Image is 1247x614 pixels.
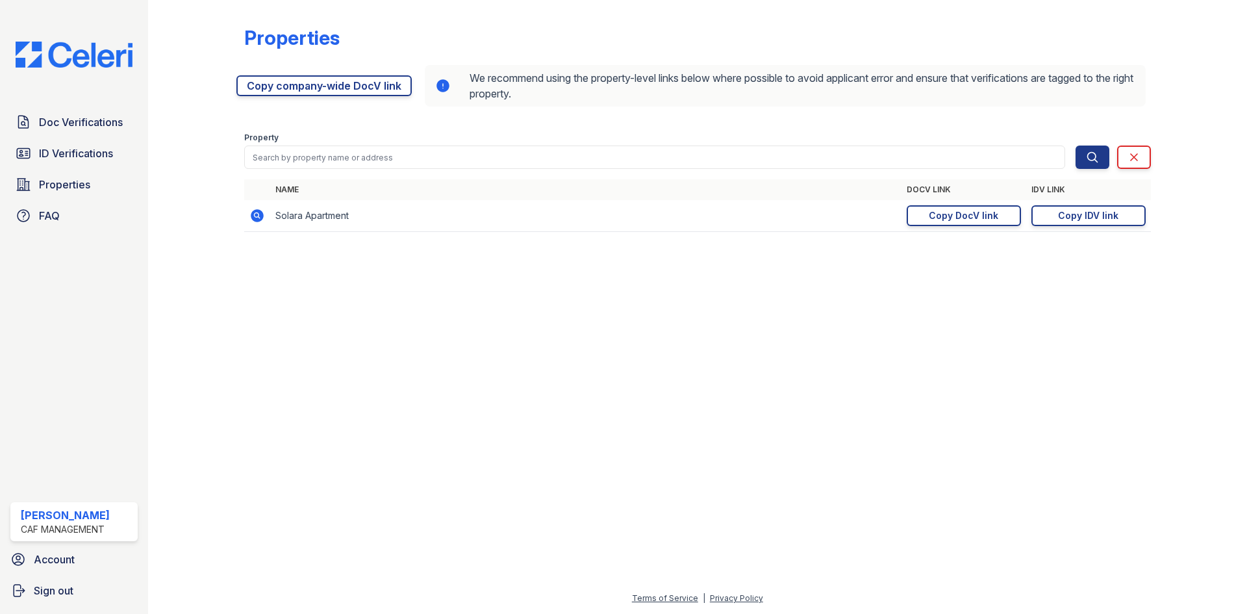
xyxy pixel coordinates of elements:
div: We recommend using the property-level links below where possible to avoid applicant error and ens... [425,65,1146,107]
th: DocV Link [901,179,1026,200]
div: Copy DocV link [929,209,998,222]
img: CE_Logo_Blue-a8612792a0a2168367f1c8372b55b34899dd931a85d93a1a3d3e32e68fde9ad4.png [5,42,143,68]
div: [PERSON_NAME] [21,507,110,523]
a: Copy IDV link [1031,205,1146,226]
a: FAQ [10,203,138,229]
a: Terms of Service [632,593,698,603]
a: Copy DocV link [907,205,1021,226]
span: FAQ [39,208,60,224]
span: Account [34,552,75,567]
span: Sign out [34,583,73,598]
label: Property [244,133,279,143]
div: Copy IDV link [1058,209,1118,222]
a: ID Verifications [10,140,138,166]
a: Properties [10,172,138,198]
span: Doc Verifications [39,114,123,130]
div: Properties [244,26,340,49]
a: Doc Verifications [10,109,138,135]
div: CAF Management [21,523,110,536]
div: | [703,593,705,603]
span: Properties [39,177,90,192]
td: Solara Apartment [270,200,901,232]
span: ID Verifications [39,146,113,161]
th: IDV Link [1026,179,1151,200]
input: Search by property name or address [244,146,1065,169]
a: Sign out [5,578,143,604]
a: Copy company-wide DocV link [236,75,412,96]
a: Account [5,546,143,572]
a: Privacy Policy [710,593,763,603]
th: Name [270,179,901,200]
